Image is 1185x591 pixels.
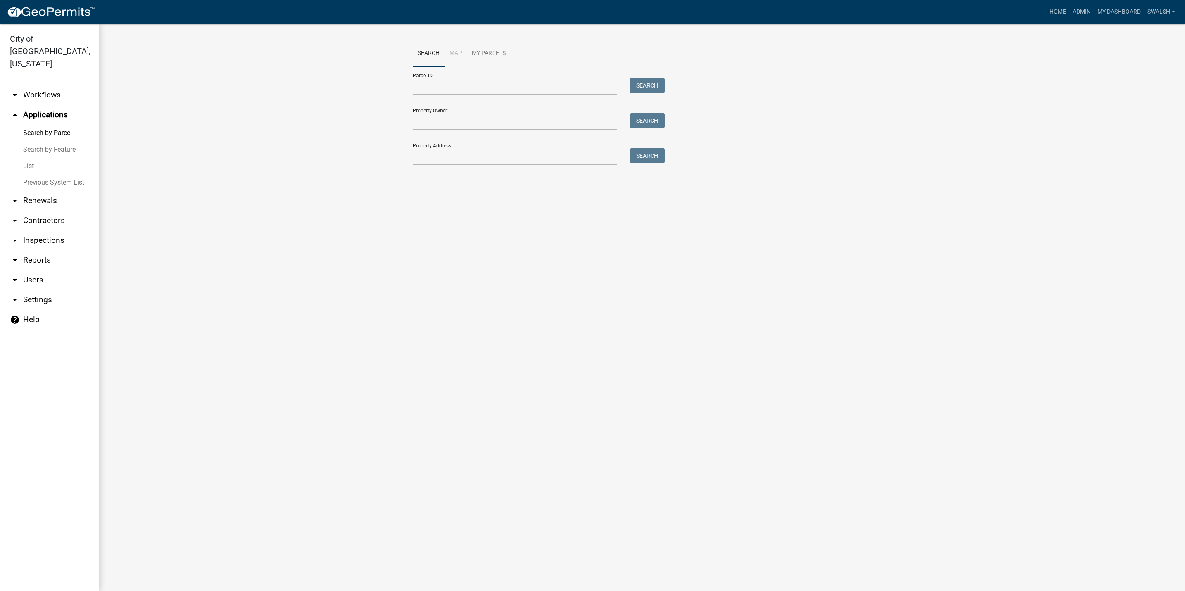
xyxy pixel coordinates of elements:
i: arrow_drop_down [10,295,20,305]
i: arrow_drop_down [10,255,20,265]
i: arrow_drop_down [10,196,20,206]
a: Admin [1069,4,1094,20]
button: Search [630,78,665,93]
i: arrow_drop_down [10,90,20,100]
i: help [10,315,20,325]
a: Home [1046,4,1069,20]
i: arrow_drop_down [10,216,20,225]
i: arrow_drop_down [10,275,20,285]
i: arrow_drop_down [10,235,20,245]
a: swalsh [1144,4,1178,20]
a: Search [413,40,445,67]
a: My Dashboard [1094,4,1144,20]
a: My Parcels [467,40,511,67]
button: Search [630,113,665,128]
button: Search [630,148,665,163]
i: arrow_drop_up [10,110,20,120]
